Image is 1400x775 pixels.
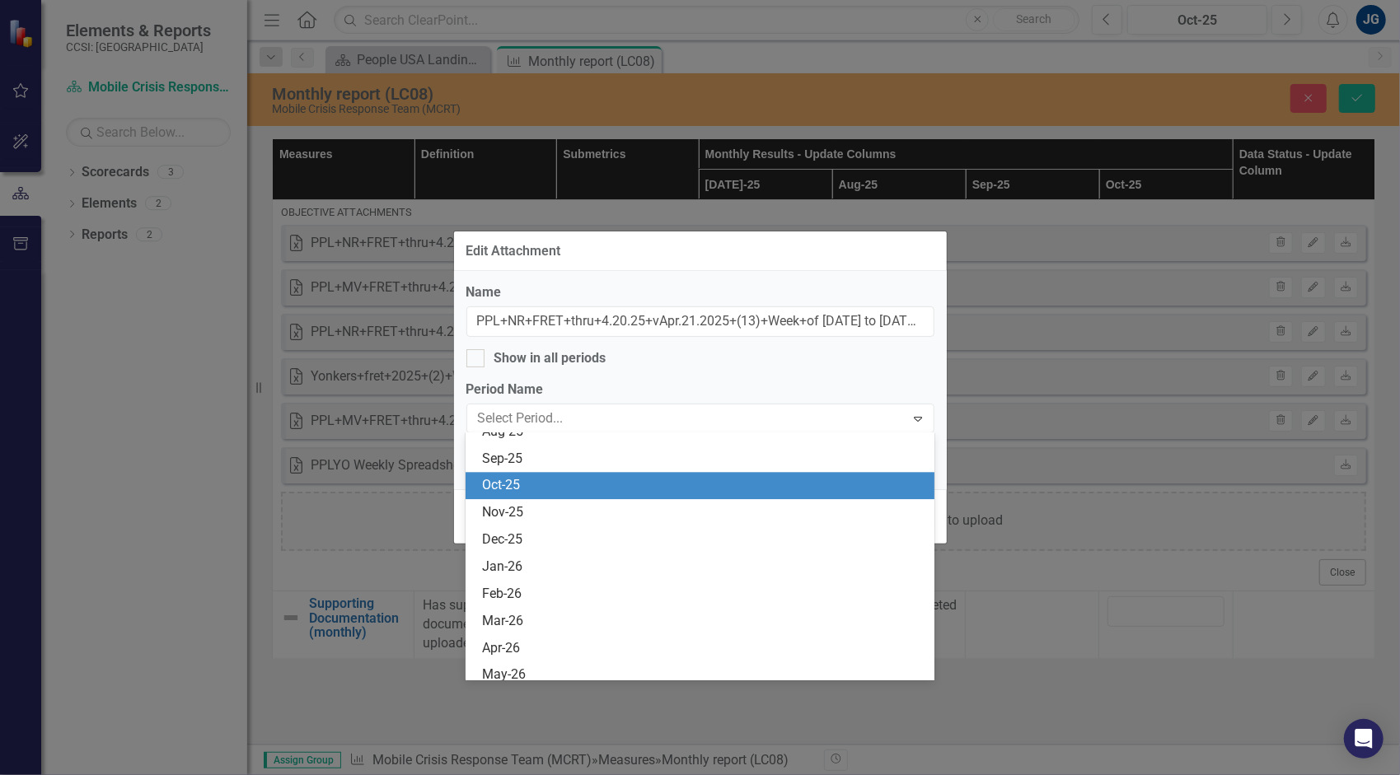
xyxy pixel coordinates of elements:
[466,244,561,259] div: Edit Attachment
[482,558,925,577] div: Jan-26
[482,639,925,658] div: Apr-26
[482,476,925,495] div: Oct-25
[494,349,606,368] div: Show in all periods
[482,585,925,604] div: Feb-26
[482,450,925,469] div: Sep-25
[1344,719,1384,759] div: Open Intercom Messenger
[466,380,934,399] label: Period Name
[466,306,934,337] input: Name
[466,283,934,302] label: Name
[482,665,925,684] div: May-26
[482,530,925,549] div: Dec-25
[482,612,925,631] div: Mar-26
[482,503,925,522] div: Nov-25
